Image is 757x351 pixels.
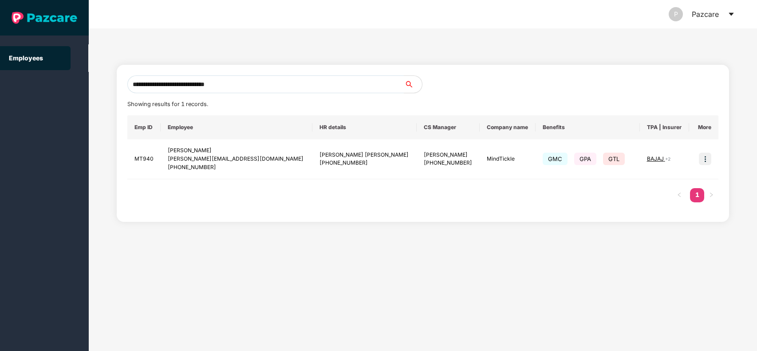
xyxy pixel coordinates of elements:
th: Company name [480,115,536,139]
span: + 2 [665,156,670,162]
li: 1 [690,188,704,202]
span: Showing results for 1 records. [127,101,208,107]
button: search [404,75,422,93]
div: [PERSON_NAME] [PERSON_NAME] [319,151,410,159]
span: right [709,192,714,197]
span: GPA [574,153,596,165]
span: GTL [603,153,625,165]
th: More [689,115,719,139]
th: HR details [312,115,417,139]
div: [PHONE_NUMBER] [424,159,473,167]
li: Next Page [704,188,718,202]
div: [PERSON_NAME][EMAIL_ADDRESS][DOMAIN_NAME] [168,155,305,163]
li: Previous Page [672,188,686,202]
button: left [672,188,686,202]
span: search [404,81,422,88]
button: right [704,188,718,202]
span: caret-down [728,11,735,18]
span: left [677,192,682,197]
span: P [674,7,678,21]
img: icon [699,153,711,165]
th: TPA | Insurer [640,115,689,139]
a: 1 [690,188,704,201]
a: Employees [9,54,43,62]
th: CS Manager [417,115,480,139]
span: GMC [543,153,568,165]
span: BAJAJ [647,155,665,162]
div: [PERSON_NAME] [168,146,305,155]
div: [PHONE_NUMBER] [168,163,305,172]
div: [PERSON_NAME] [424,151,473,159]
td: MT940 [127,139,161,179]
th: Emp ID [127,115,161,139]
td: MindTickle [480,139,536,179]
div: [PHONE_NUMBER] [319,159,410,167]
th: Employee [161,115,312,139]
th: Benefits [536,115,639,139]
